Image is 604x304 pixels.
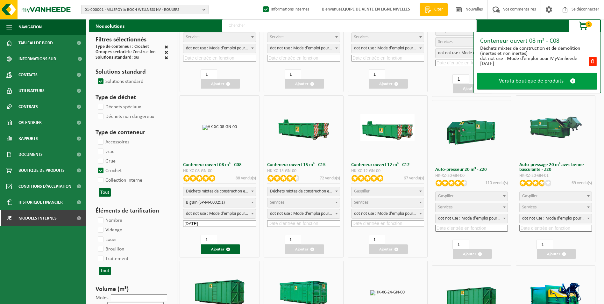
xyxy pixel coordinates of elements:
[183,220,256,227] input: Date d’entrée en fonction
[96,55,139,61] div: : oui
[463,87,476,91] font: Ajouter
[295,247,309,251] font: Ajouter
[96,93,168,102] h3: Type de déchet
[201,235,217,244] input: 1
[96,77,143,86] label: Solutions standard
[285,69,301,79] input: 1
[547,252,560,256] font: Ajouter
[519,225,592,232] input: Date d’entrée en fonction
[354,189,370,194] span: Gaspiller
[433,6,444,13] span: Citer
[369,69,385,79] input: 1
[438,40,452,44] span: Services
[96,206,168,216] h3: Éléments de tarification
[354,200,368,205] span: Services
[186,35,200,40] span: Services
[99,188,111,197] button: Tout
[379,247,393,251] font: Ajouter
[438,194,454,199] span: Gaspiller
[267,163,340,167] h3: Conteneur ouvert 15 m³ - C15
[369,244,408,254] button: Ajouter
[183,44,256,53] span: dot not use : Manual voor MyVanheede
[6,210,12,226] span: Je
[435,225,508,232] input: Date d’entrée en fonction
[519,214,592,223] span: dot not use : Manual voor MyVanheede
[18,163,65,178] span: Boutique de produits
[96,285,168,294] h3: Volume (m³)
[480,61,588,66] div: [DATE]
[96,244,124,254] label: Brouillon
[222,19,477,32] input: Chercher
[18,99,38,115] span: Contrats
[453,84,492,93] button: Ajouter
[236,175,256,182] p: 88 vendu(s)
[436,214,508,223] span: dot not use : Manual voor MyVanheede
[201,79,240,89] button: Ajouter
[351,209,424,219] span: dot not use : Manual voor MyVanheede
[211,247,224,251] font: Ajouter
[18,210,57,226] span: Modules internes
[436,49,508,58] span: dot not use : Manual voor MyVanheede
[352,44,424,53] span: dot not use : Manual voor MyVanheede
[453,249,492,259] button: Ajouter
[536,240,553,249] input: 1
[404,175,424,182] p: 67 vendu(s)
[18,19,42,35] span: Navigation
[201,69,217,79] input: 1
[201,244,240,254] button: Ajouter
[203,125,237,130] img: HK-XC-08-GN-00
[183,169,256,173] div: HK-XC-08-GN-00
[183,163,256,167] h3: Conteneur ouvert 08 m³ - C08
[270,200,284,205] span: Services
[480,38,597,44] div: Conteneur ouvert 08 m³ - C08
[96,254,128,264] label: Traitement
[480,56,588,61] div: dot not use : Mode d’emploi pour MyVanheede
[285,79,324,89] button: Ajouter
[519,174,592,178] div: HK-XZ-20-GN-01
[18,147,43,163] span: Documents
[96,156,116,166] label: Grue
[341,7,410,12] strong: EQUIPE DE VENTE EN LIGNE NIVELLES
[277,114,331,141] img: HK-XC-15-GN-00
[519,163,592,172] h3: Auto-pressage 20 m³ avec benne basculante - Z20
[267,44,340,53] span: dot not use : Manual voor MyVanheede
[351,44,424,53] span: dot not use : Manual voor MyVanheede
[267,169,340,173] div: HK-XC-15-GN-00
[96,216,122,225] label: Nombre
[480,46,588,56] div: Déchets mixtes de construction et de démolition (inertes et non inertes)
[435,167,508,172] h3: Auto-presseur 20 m³ - Z20
[285,244,324,254] button: Ajouter
[360,114,415,141] img: HK-XC-12-GN-00
[96,35,168,45] h3: Filtres sélectionnés
[322,7,410,12] font: Bienvenue
[18,194,63,210] span: Historique financier
[452,74,469,84] input: 1
[452,240,469,249] input: 1
[435,214,508,223] span: dot not use : Manual voor MyVanheede
[18,131,38,147] span: Rapports
[354,35,368,40] span: Services
[267,187,340,196] span: gemengd bouw- en sloopafval (inert en niet inert)
[529,114,583,141] img: HK-XZ-20-GN-01
[499,78,564,84] span: Vers la boutique de produits
[572,180,592,186] p: 69 vendu(s)
[183,198,256,207] span: BigBin (SP-M-000291)
[96,102,141,112] label: Déchets spéciaux
[183,209,256,218] span: dot not use : Manual voor MyVanheede
[183,187,256,196] span: gemengd bouw- en sloopafval (inert en niet inert)
[211,82,224,86] font: Ajouter
[96,295,110,300] label: Moins.
[96,166,122,176] label: Crochet
[99,267,111,275] button: Tout
[568,19,600,32] button: 1
[369,79,408,89] button: Ajouter
[18,115,42,131] span: Calendrier
[352,209,424,218] span: dot not use : Manual voor MyVanheede
[463,252,476,256] font: Ajouter
[270,35,284,40] span: Services
[96,147,114,156] label: vrac
[183,55,256,62] input: Date d’entrée en fonction
[96,50,155,55] div: : Construction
